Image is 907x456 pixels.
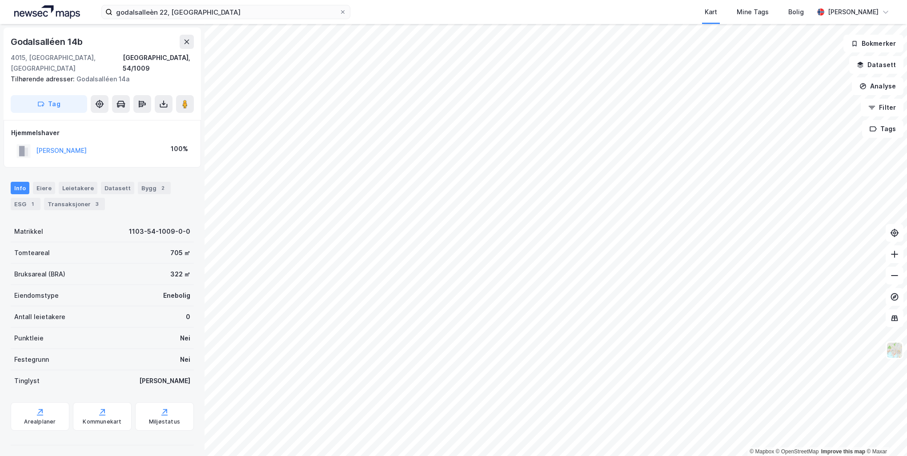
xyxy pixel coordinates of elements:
[14,312,65,322] div: Antall leietakere
[750,448,774,455] a: Mapbox
[886,342,903,359] img: Z
[861,99,903,116] button: Filter
[862,120,903,138] button: Tags
[14,269,65,280] div: Bruksareal (BRA)
[776,448,819,455] a: OpenStreetMap
[24,418,56,425] div: Arealplaner
[788,7,804,17] div: Bolig
[129,226,190,237] div: 1103-54-1009-0-0
[705,7,717,17] div: Kart
[11,128,193,138] div: Hjemmelshaver
[852,77,903,95] button: Analyse
[28,200,37,208] div: 1
[14,376,40,386] div: Tinglyst
[14,333,44,344] div: Punktleie
[828,7,879,17] div: [PERSON_NAME]
[139,376,190,386] div: [PERSON_NAME]
[138,182,171,194] div: Bygg
[33,182,55,194] div: Eiere
[11,75,76,83] span: Tilhørende adresser:
[149,418,180,425] div: Miljøstatus
[14,226,43,237] div: Matrikkel
[11,182,29,194] div: Info
[44,198,105,210] div: Transaksjoner
[170,269,190,280] div: 322 ㎡
[11,198,40,210] div: ESG
[821,448,865,455] a: Improve this map
[123,52,194,74] div: [GEOGRAPHIC_DATA], 54/1009
[92,200,101,208] div: 3
[163,290,190,301] div: Enebolig
[14,354,49,365] div: Festegrunn
[14,248,50,258] div: Tomteareal
[59,182,97,194] div: Leietakere
[158,184,167,192] div: 2
[849,56,903,74] button: Datasett
[11,35,84,49] div: Godalsalléen 14b
[186,312,190,322] div: 0
[11,52,123,74] div: 4015, [GEOGRAPHIC_DATA], [GEOGRAPHIC_DATA]
[112,5,339,19] input: Søk på adresse, matrikkel, gårdeiere, leietakere eller personer
[170,248,190,258] div: 705 ㎡
[180,333,190,344] div: Nei
[863,413,907,456] iframe: Chat Widget
[180,354,190,365] div: Nei
[843,35,903,52] button: Bokmerker
[101,182,134,194] div: Datasett
[14,290,59,301] div: Eiendomstype
[11,95,87,113] button: Tag
[14,5,80,19] img: logo.a4113a55bc3d86da70a041830d287a7e.svg
[171,144,188,154] div: 100%
[83,418,121,425] div: Kommunekart
[11,74,187,84] div: Godalsalléen 14a
[737,7,769,17] div: Mine Tags
[863,413,907,456] div: Kontrollprogram for chat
